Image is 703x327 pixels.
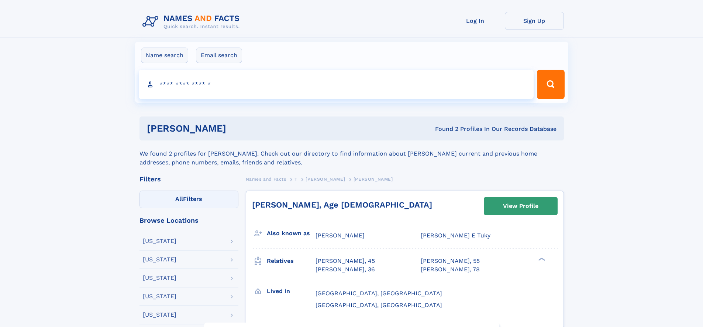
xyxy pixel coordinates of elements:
[139,191,238,208] label: Filters
[354,177,393,182] span: [PERSON_NAME]
[316,232,365,239] span: [PERSON_NAME]
[139,140,564,167] div: We found 2 profiles for [PERSON_NAME]. Check out our directory to find information about [PERSON_...
[143,275,176,281] div: [US_STATE]
[175,195,183,202] span: All
[446,12,505,30] a: Log In
[306,177,345,182] span: [PERSON_NAME]
[267,255,316,267] h3: Relatives
[267,285,316,298] h3: Lived in
[139,12,246,32] img: Logo Names and Facts
[143,293,176,299] div: [US_STATE]
[503,198,538,215] div: View Profile
[316,302,442,309] span: [GEOGRAPHIC_DATA], [GEOGRAPHIC_DATA]
[139,70,534,99] input: search input
[143,312,176,318] div: [US_STATE]
[331,125,556,133] div: Found 2 Profiles In Our Records Database
[484,197,557,215] a: View Profile
[294,174,297,184] a: T
[294,177,297,182] span: T
[316,290,442,297] span: [GEOGRAPHIC_DATA], [GEOGRAPHIC_DATA]
[246,174,286,184] a: Names and Facts
[505,12,564,30] a: Sign Up
[306,174,345,184] a: [PERSON_NAME]
[537,70,564,99] button: Search Button
[316,265,375,274] a: [PERSON_NAME], 36
[147,124,331,133] h1: [PERSON_NAME]
[421,265,480,274] a: [PERSON_NAME], 78
[421,257,480,265] a: [PERSON_NAME], 55
[139,176,238,182] div: Filters
[196,48,242,63] label: Email search
[267,227,316,240] h3: Also known as
[421,232,490,239] span: [PERSON_NAME] E Tuky
[143,238,176,244] div: [US_STATE]
[143,257,176,262] div: [US_STATE]
[139,217,238,224] div: Browse Locations
[252,200,432,209] a: [PERSON_NAME], Age [DEMOGRAPHIC_DATA]
[141,48,188,63] label: Name search
[316,257,375,265] a: [PERSON_NAME], 45
[537,257,545,262] div: ❯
